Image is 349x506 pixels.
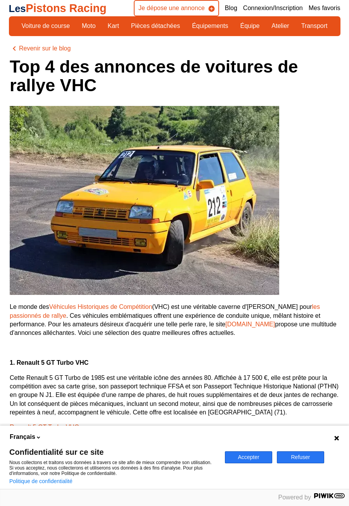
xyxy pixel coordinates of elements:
a: [DOMAIN_NAME] [225,321,275,328]
a: Équipe [235,19,265,33]
a: chevron_leftRevenir sur le blog [10,44,339,53]
span: Français [10,433,35,441]
a: Blog [225,4,237,12]
p: Nous collectons et traitons vos données à travers ce site afin de mieux comprendre son utilisatio... [9,460,216,476]
a: Véhicules Historiques de Compétition [49,303,152,310]
a: Moto [77,19,101,33]
button: Refuser [277,451,324,463]
a: Pièces détachées [126,19,185,33]
span: chevron_left [10,44,19,53]
strong: 1. Renault 5 GT Turbo VHC [10,359,88,366]
a: Connexion/Inscription [243,4,303,12]
span: Powered by [278,494,311,501]
a: Renault 5 GT Turbo VHC [10,424,79,430]
a: Kart [103,19,124,33]
span: Les [9,3,26,14]
h1: Top 4 des annonces de voitures de rallye VHC [10,57,339,94]
img: Top 4 des annonces de voitures de rallye VHC [10,106,279,295]
a: Politique de confidentialité [9,478,73,484]
a: LesPistons Racing [9,2,107,14]
p: Cette Renault 5 GT Turbo de 1985 est une véritable icône des années 80. Affichée à 17 500 €, elle... [10,374,339,417]
a: Transport [296,19,333,33]
a: les passionnés de rallye [10,303,320,319]
button: Accepter [225,451,272,463]
p: Le monde des (VHC) est une véritable caverne d'[PERSON_NAME] pour . Ces véhicules emblématiques o... [10,303,339,338]
span: Confidentialité sur ce site [9,448,216,456]
a: Mes favoris [309,4,340,12]
a: Voiture de course [17,19,75,33]
a: Équipements [187,19,233,33]
a: Atelier [266,19,294,33]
